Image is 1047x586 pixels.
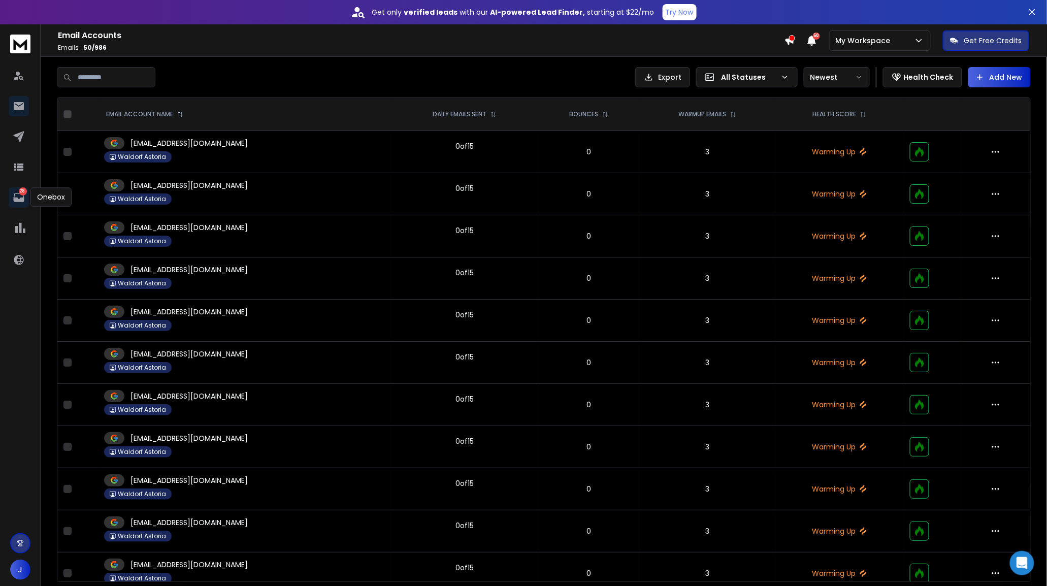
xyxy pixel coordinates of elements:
[943,30,1029,51] button: Get Free Credits
[455,394,474,404] div: 0 of 15
[130,180,248,190] p: [EMAIL_ADDRESS][DOMAIN_NAME]
[781,400,898,410] p: Warming Up
[781,568,898,578] p: Warming Up
[544,357,634,368] p: 0
[130,222,248,233] p: [EMAIL_ADDRESS][DOMAIN_NAME]
[964,36,1022,46] p: Get Free Credits
[1010,551,1034,575] div: Open Intercom Messenger
[10,560,30,580] button: J
[635,67,690,87] button: Export
[804,67,870,87] button: Newest
[639,468,775,510] td: 3
[544,442,634,452] p: 0
[544,315,634,325] p: 0
[639,426,775,468] td: 3
[118,279,166,287] p: Waldorf Astoria
[433,110,486,118] p: DAILY EMAILS SENT
[130,391,248,401] p: [EMAIL_ADDRESS][DOMAIN_NAME]
[118,532,166,540] p: Waldorf Astoria
[130,517,248,528] p: [EMAIL_ADDRESS][DOMAIN_NAME]
[968,67,1031,87] button: Add New
[130,307,248,317] p: [EMAIL_ADDRESS][DOMAIN_NAME]
[455,183,474,193] div: 0 of 15
[130,560,248,570] p: [EMAIL_ADDRESS][DOMAIN_NAME]
[544,526,634,536] p: 0
[9,187,29,208] a: 28
[106,110,183,118] div: EMAIL ACCOUNT NAME
[455,352,474,362] div: 0 of 15
[781,273,898,283] p: Warming Up
[130,349,248,359] p: [EMAIL_ADDRESS][DOMAIN_NAME]
[663,4,697,20] button: Try Now
[455,563,474,573] div: 0 of 15
[639,510,775,552] td: 3
[544,484,634,494] p: 0
[10,35,30,53] img: logo
[639,215,775,257] td: 3
[372,7,655,17] p: Get only with our starting at $22/mo
[639,131,775,173] td: 3
[130,475,248,485] p: [EMAIL_ADDRESS][DOMAIN_NAME]
[544,231,634,241] p: 0
[455,141,474,151] div: 0 of 15
[639,300,775,342] td: 3
[781,526,898,536] p: Warming Up
[30,187,72,207] div: Onebox
[569,110,598,118] p: BOUNCES
[118,406,166,414] p: Waldorf Astoria
[455,310,474,320] div: 0 of 15
[455,478,474,489] div: 0 of 15
[781,231,898,241] p: Warming Up
[904,72,954,82] p: Health Check
[781,442,898,452] p: Warming Up
[639,257,775,300] td: 3
[721,72,777,82] p: All Statuses
[118,364,166,372] p: Waldorf Astoria
[781,189,898,199] p: Warming Up
[118,237,166,245] p: Waldorf Astoria
[781,357,898,368] p: Warming Up
[544,568,634,578] p: 0
[678,110,726,118] p: WARMUP EMAILS
[118,574,166,582] p: Waldorf Astoria
[639,342,775,384] td: 3
[781,484,898,494] p: Warming Up
[118,153,166,161] p: Waldorf Astoria
[58,44,784,52] p: Emails :
[639,173,775,215] td: 3
[666,7,694,17] p: Try Now
[118,490,166,498] p: Waldorf Astoria
[130,138,248,148] p: [EMAIL_ADDRESS][DOMAIN_NAME]
[404,7,458,17] strong: verified leads
[544,189,634,199] p: 0
[781,315,898,325] p: Warming Up
[130,265,248,275] p: [EMAIL_ADDRESS][DOMAIN_NAME]
[455,436,474,446] div: 0 of 15
[118,195,166,203] p: Waldorf Astoria
[455,520,474,531] div: 0 of 15
[883,67,962,87] button: Health Check
[781,147,898,157] p: Warming Up
[455,225,474,236] div: 0 of 15
[130,433,248,443] p: [EMAIL_ADDRESS][DOMAIN_NAME]
[813,32,820,40] span: 50
[544,147,634,157] p: 0
[118,321,166,330] p: Waldorf Astoria
[544,400,634,410] p: 0
[58,29,784,42] h1: Email Accounts
[812,110,856,118] p: HEALTH SCORE
[83,43,107,52] span: 50 / 986
[455,268,474,278] div: 0 of 15
[118,448,166,456] p: Waldorf Astoria
[836,36,895,46] p: My Workspace
[490,7,585,17] strong: AI-powered Lead Finder,
[544,273,634,283] p: 0
[639,384,775,426] td: 3
[19,187,27,196] p: 28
